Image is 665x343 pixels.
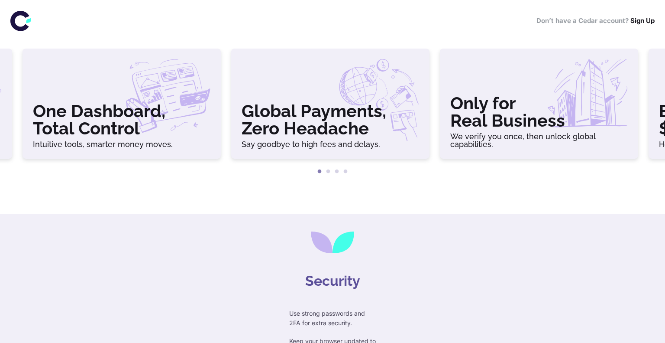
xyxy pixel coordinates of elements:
h6: Don’t have a Cedar account? [536,16,655,26]
h3: Only for Real Business [450,95,628,129]
h4: Security [305,271,360,291]
button: 2 [324,167,332,176]
h3: One Dashboard, Total Control [33,102,210,137]
a: Sign Up [630,16,655,25]
button: 3 [332,167,341,176]
p: Use strong passwords and 2FA for extra security. [289,309,376,328]
h6: Intuitive tools, smarter money moves. [33,140,210,148]
h6: We verify you once, then unlock global capabilities. [450,133,628,148]
h6: Say goodbye to high fees and delays. [242,140,419,148]
button: 1 [315,167,324,176]
button: 4 [341,167,350,176]
h3: Global Payments, Zero Headache [242,102,419,137]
